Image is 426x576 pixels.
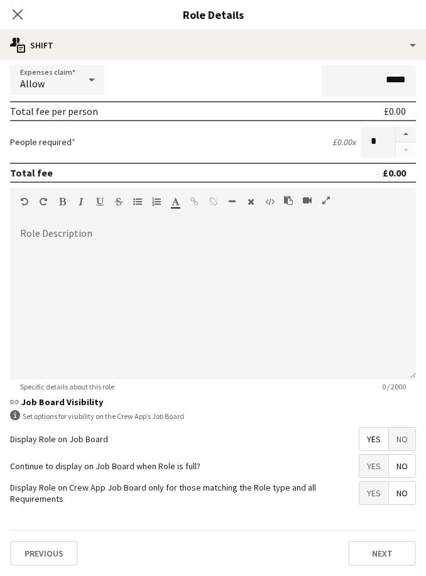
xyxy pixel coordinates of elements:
[265,197,274,207] button: HTML Code
[20,197,29,207] button: Undo
[303,195,312,205] button: Insert video
[39,197,48,207] button: Redo
[384,105,406,117] div: £0.00
[20,77,45,90] span: Allow
[10,105,98,117] div: Total fee per person
[10,541,78,566] button: Previous
[372,382,416,391] span: 0 / 2000
[10,166,53,179] div: Total fee
[359,428,388,450] span: Yes
[322,195,330,205] button: Fullscreen
[77,197,85,207] button: Italic
[359,455,388,477] span: Yes
[10,382,124,391] span: Specific details about this role
[10,433,108,445] label: Display Role on Job Board
[383,166,406,179] div: £0.00
[227,197,236,207] button: Horizontal Line
[389,482,415,504] span: No
[10,482,359,504] label: Display Role on Crew App Job Board only for those matching the Role type and all Requirements
[152,197,161,207] button: Ordered List
[246,197,255,207] button: Clear Formatting
[171,197,180,207] button: Text Color
[389,428,415,450] span: No
[58,197,67,207] button: Bold
[10,410,416,422] div: Set options for visibility on the Crew App’s Job Board
[332,136,356,148] div: £0.00 x
[10,136,75,148] label: People required
[114,197,123,207] button: Strikethrough
[10,396,416,408] h3: Job Board Visibility
[10,460,200,472] label: Continue to display on Job Board when Role is full?
[284,195,293,205] button: Paste as plain text
[389,455,415,477] span: No
[348,541,416,566] button: Next
[359,482,388,504] span: Yes
[96,197,104,207] button: Underline
[396,126,416,143] button: Increase
[133,197,142,207] button: Unordered List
